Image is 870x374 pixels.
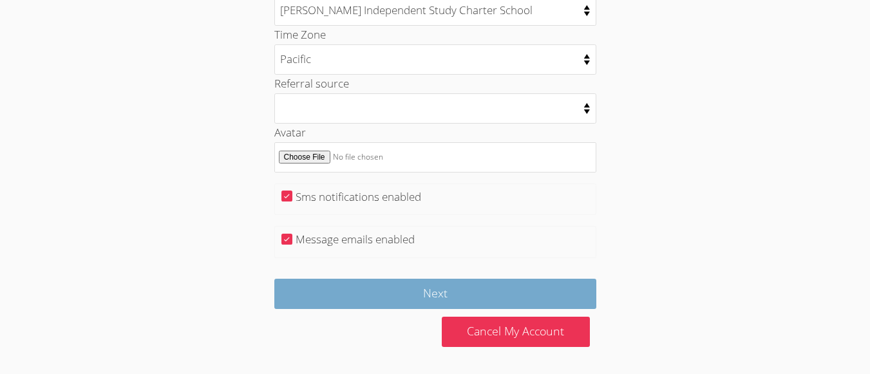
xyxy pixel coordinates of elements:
label: Avatar [274,125,306,140]
a: Cancel My Account [442,317,590,347]
label: Referral source [274,76,349,91]
input: Next [274,279,596,309]
label: Message emails enabled [296,232,415,247]
label: Time Zone [274,27,326,42]
label: Sms notifications enabled [296,189,421,204]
